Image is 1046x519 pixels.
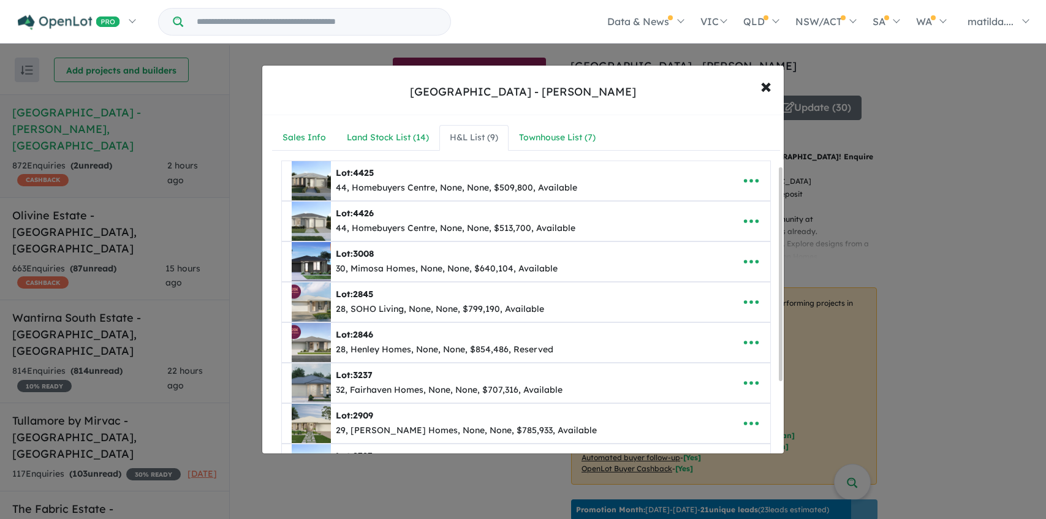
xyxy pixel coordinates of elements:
[292,444,331,483] img: Smiths%20Lane%20Estate%20-%20Clyde%20North%20-%20Lot%202727___1749787629.png
[336,208,374,219] b: Lot:
[336,289,373,300] b: Lot:
[336,181,577,195] div: 44, Homebuyers Centre, None, None, $509,800, Available
[292,161,331,200] img: Smiths%20Lane%20Estate%20-%20Clyde%20North%20-%20Lot%204425___1758242191.png
[336,343,553,357] div: 28, Henley Homes, None, None, $854,486, Reserved
[353,167,374,178] span: 4425
[353,329,373,340] span: 2846
[336,248,374,259] b: Lot:
[336,383,563,398] div: 32, Fairhaven Homes, None, None, $707,316, Available
[186,9,448,35] input: Try estate name, suburb, builder or developer
[336,450,373,461] b: Lot:
[336,369,373,381] b: Lot:
[760,72,771,99] span: ×
[292,202,331,241] img: Smiths%20Lane%20Estate%20-%20Clyde%20North%20-%20Lot%204426___1758242347.png
[18,15,120,30] img: Openlot PRO Logo White
[292,404,331,443] img: Smiths%20Lane%20Estate%20-%20Clyde%20North%20-%20Lot%202909___1748829251.png
[336,221,575,236] div: 44, Homebuyers Centre, None, None, $513,700, Available
[336,329,373,340] b: Lot:
[353,289,373,300] span: 2845
[336,167,374,178] b: Lot:
[292,323,331,362] img: Smiths%20Lane%20Estate%20-%20Clyde%20North%20-%20Lot%202846___1756193417.png
[336,410,373,421] b: Lot:
[353,450,373,461] span: 2727
[292,282,331,322] img: Smiths%20Lane%20Estate%20-%20Clyde%20North%20-%20Lot%202845___1756193499.png
[336,262,558,276] div: 30, Mimosa Homes, None, None, $640,104, Available
[353,369,373,381] span: 3237
[353,248,374,259] span: 3008
[450,131,498,145] div: H&L List ( 9 )
[353,208,374,219] span: 4426
[292,363,331,403] img: Smiths%20Lane%20Estate%20-%20Clyde%20North%20-%20Lot%203237___1752476164.png
[968,15,1014,28] span: matilda....
[353,410,373,421] span: 2909
[347,131,429,145] div: Land Stock List ( 14 )
[336,302,544,317] div: 28, SOHO Living, None, None, $799,190, Available
[410,84,636,100] div: [GEOGRAPHIC_DATA] - [PERSON_NAME]
[519,131,596,145] div: Townhouse List ( 7 )
[282,131,326,145] div: Sales Info
[292,242,331,281] img: Smiths%20Lane%20Estate%20-%20Clyde%20North%20-%20Lot%203008___1756955949.png
[336,423,597,438] div: 29, [PERSON_NAME] Homes, None, None, $785,933, Available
